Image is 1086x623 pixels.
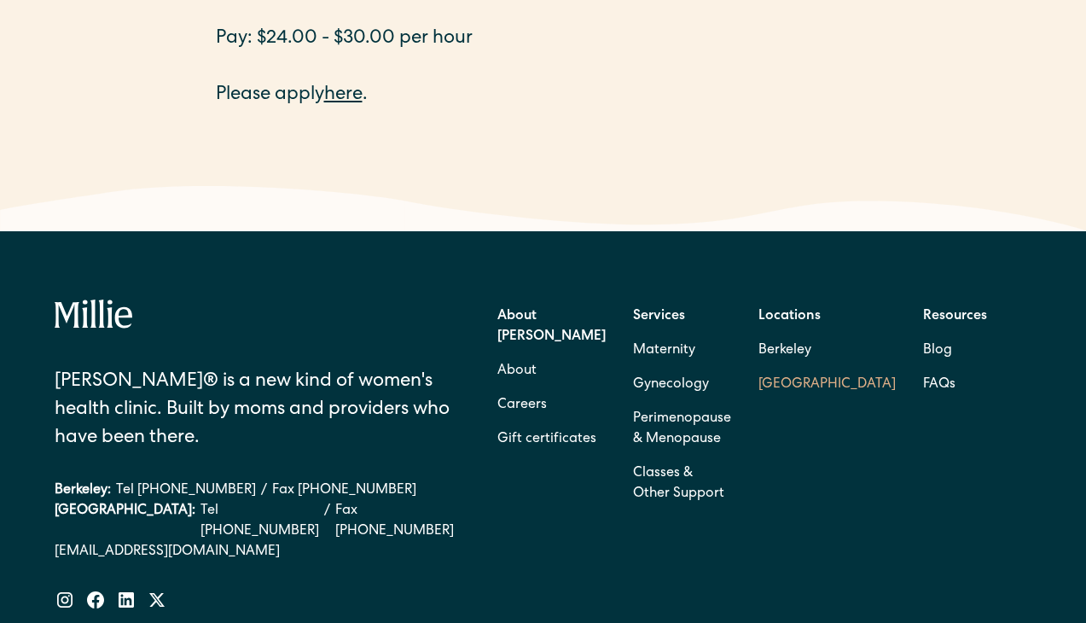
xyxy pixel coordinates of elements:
strong: Locations [758,310,821,323]
div: [GEOGRAPHIC_DATA]: [55,501,195,542]
a: Berkeley [758,334,896,368]
strong: Services [633,310,685,323]
p: Please apply . [216,82,871,110]
a: [EMAIL_ADDRESS][DOMAIN_NAME] [55,542,454,562]
div: [PERSON_NAME]® is a new kind of women's health clinic. Built by moms and providers who have been ... [55,369,454,453]
p: ‍ [216,110,871,138]
a: Gynecology [633,368,709,402]
strong: Resources [923,310,987,323]
a: Tel [PHONE_NUMBER] [200,501,319,542]
a: Fax [PHONE_NUMBER] [335,501,454,542]
a: Perimenopause & Menopause [633,402,731,457]
a: Gift certificates [497,422,596,457]
a: Classes & Other Support [633,457,731,511]
a: About [497,354,537,388]
div: / [324,501,330,542]
a: Tel [PHONE_NUMBER] [116,480,256,501]
a: here [324,86,363,105]
div: / [261,480,267,501]
a: [GEOGRAPHIC_DATA] [758,368,896,402]
a: Blog [923,334,952,368]
p: Pay: $24.00 - $30.00 per hour [216,26,871,54]
p: ‍ [216,54,871,82]
strong: About [PERSON_NAME] [497,310,606,344]
a: Fax [PHONE_NUMBER] [272,480,416,501]
a: Maternity [633,334,695,368]
a: Careers [497,388,547,422]
a: FAQs [923,368,955,402]
div: Berkeley: [55,480,111,501]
